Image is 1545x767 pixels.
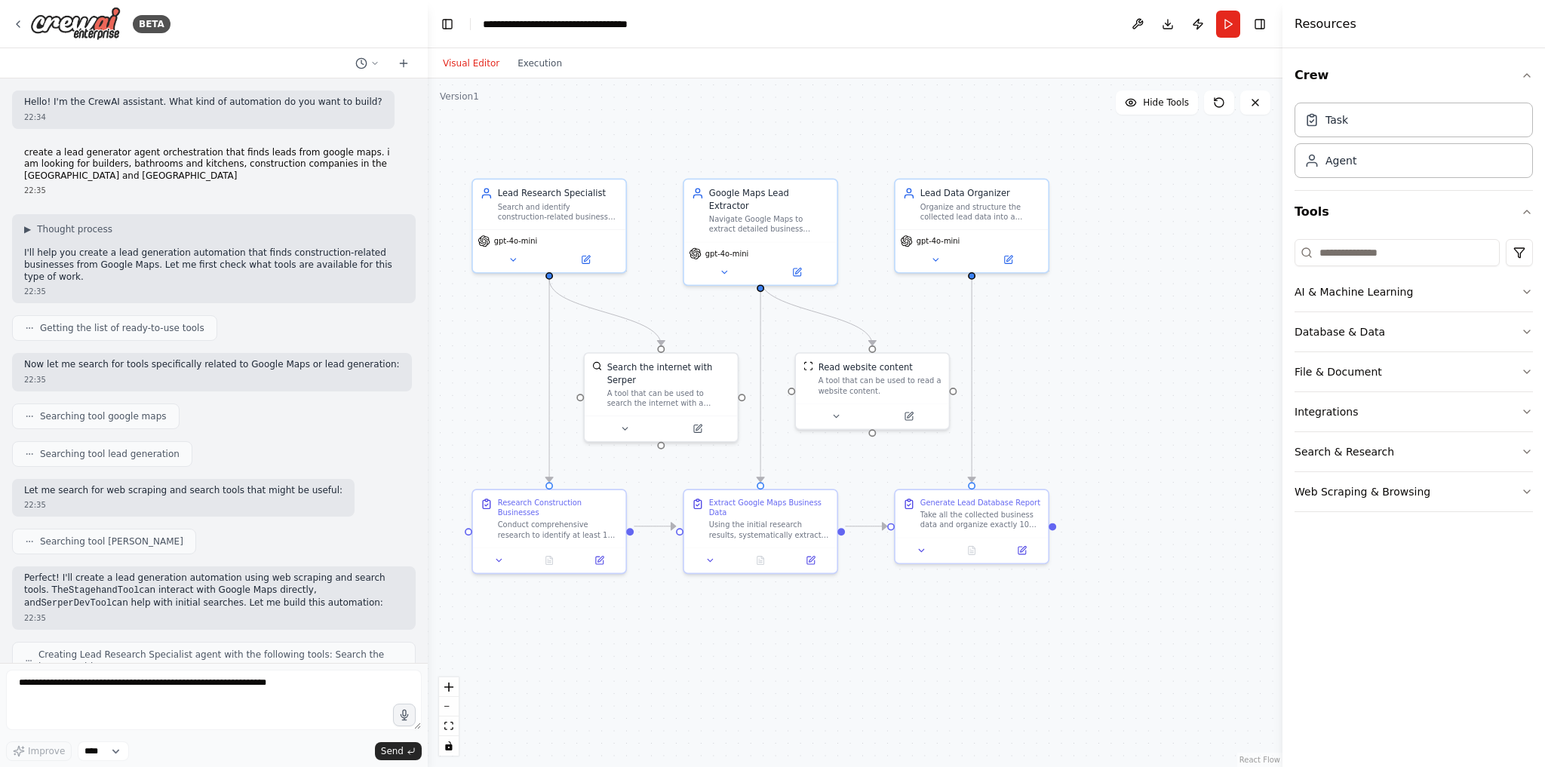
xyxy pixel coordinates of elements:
div: SerperDevToolSearch the internet with SerperA tool that can be used to search the internet with a... [583,352,739,442]
button: toggle interactivity [439,736,459,756]
div: Lead Data Organizer [920,187,1041,199]
button: Improve [6,741,72,761]
span: Hide Tools [1143,97,1189,109]
div: Agent [1325,153,1356,168]
button: No output available [945,543,998,558]
span: Searching tool google maps [40,410,167,422]
button: Hide Tools [1116,91,1198,115]
p: Perfect! I'll create a lead generation automation using web scraping and search tools. The can in... [24,572,404,609]
button: Hide right sidebar [1249,14,1270,35]
button: No output available [734,553,787,568]
span: Send [381,745,404,757]
p: Let me search for web scraping and search tools that might be useful: [24,485,342,497]
img: Logo [30,7,121,41]
div: 22:35 [24,286,404,297]
div: Lead Research Specialist [498,187,619,199]
g: Edge from 781d576f-6a38-43b0-938c-b470e933d30c to f30f2b6f-4efe-4fa2-ba0f-57f948526975 [543,279,555,482]
div: A tool that can be used to search the internet with a search_query. Supports different search typ... [607,388,730,408]
div: Research Construction BusinessesConduct comprehensive research to identify at least 100 construct... [471,489,627,574]
div: Lead Data OrganizerOrganize and structure the collected lead data into a comprehensive, well-form... [894,179,1049,274]
span: Thought process [37,223,112,235]
g: Edge from 823668b2-9490-4c7a-92df-6606870c84d7 to 4ddb3c37-6de4-4ddb-8f7b-399d4ffb46c8 [754,279,766,482]
button: Open in side panel [789,553,832,568]
p: I'll help you create a lead generation automation that finds construction-related businesses from... [24,247,404,283]
button: Integrations [1295,392,1533,431]
button: Switch to previous chat [349,54,385,72]
button: Open in side panel [551,253,621,268]
button: Open in side panel [973,253,1043,268]
button: ▶Thought process [24,223,112,235]
div: Crew [1295,97,1533,190]
div: React Flow controls [439,677,459,756]
button: Open in side panel [874,409,944,424]
a: React Flow attribution [1239,756,1280,764]
button: Tools [1295,191,1533,233]
span: gpt-4o-mini [494,236,537,246]
button: Crew [1295,54,1533,97]
div: Google Maps Lead Extractor [709,187,830,212]
div: ScrapeWebsiteToolRead website contentA tool that can be used to read a website content. [794,352,950,430]
img: SerperDevTool [592,361,602,371]
div: Version 1 [440,91,479,103]
button: Click to speak your automation idea [393,704,416,726]
button: zoom in [439,677,459,697]
button: Hide left sidebar [437,14,458,35]
button: Open in side panel [1000,543,1043,558]
h4: Resources [1295,15,1356,33]
div: Extract Google Maps Business Data [709,498,830,517]
div: Tools [1295,233,1533,524]
span: Getting the list of ready-to-use tools [40,322,204,334]
span: Improve [28,745,65,757]
nav: breadcrumb [483,17,628,32]
div: Research Construction Businesses [498,498,619,517]
span: Creating Lead Research Specialist agent with the following tools: Search the internet with Serper [38,649,403,673]
g: Edge from 4ddb3c37-6de4-4ddb-8f7b-399d4ffb46c8 to 62cdd427-dcfd-488b-aa20-5a6851ce4252 [845,520,886,532]
span: Searching tool [PERSON_NAME] [40,535,183,548]
button: AI & Machine Learning [1295,272,1533,311]
div: 22:35 [24,374,400,385]
g: Edge from f30f2b6f-4efe-4fa2-ba0f-57f948526975 to 4ddb3c37-6de4-4ddb-8f7b-399d4ffb46c8 [634,520,675,532]
div: Search and identify construction-related businesses including builders, bathroom and kitchen comp... [498,202,619,222]
span: Searching tool lead generation [40,448,180,460]
div: 22:35 [24,185,404,196]
div: 22:34 [24,112,382,123]
button: Database & Data [1295,312,1533,351]
button: Open in side panel [762,265,832,280]
span: ▶ [24,223,31,235]
button: Search & Research [1295,432,1533,471]
button: Visual Editor [434,54,508,72]
button: Open in side panel [578,553,621,568]
div: Search the internet with Serper [607,361,730,386]
div: Generate Lead Database ReportTake all the collected business data and organize exactly 100 high-q... [894,489,1049,564]
div: Organize and structure the collected lead data into a comprehensive, well-formatted database with... [920,202,1041,222]
button: Open in side panel [662,422,733,437]
g: Edge from 81ed16ce-0135-4a11-af21-a38b9787cadf to 62cdd427-dcfd-488b-aa20-5a6851ce4252 [966,279,978,482]
button: Web Scraping & Browsing [1295,472,1533,511]
div: 22:35 [24,612,404,624]
div: Lead Research SpecialistSearch and identify construction-related businesses including builders, b... [471,179,627,274]
div: BETA [133,15,170,33]
code: StagehandTool [69,585,140,596]
div: Generate Lead Database Report [920,498,1040,508]
g: Edge from 823668b2-9490-4c7a-92df-6606870c84d7 to 40ba5aaa-17fe-467d-a973-b36fb4884853 [754,279,879,345]
div: A tool that can be used to read a website content. [819,376,941,395]
button: File & Document [1295,352,1533,391]
div: Using the initial research results, systematically extract detailed business information for all ... [709,520,830,540]
code: SerperDevTool [41,598,112,609]
g: Edge from 781d576f-6a38-43b0-938c-b470e933d30c to 434bd629-29aa-4401-9acb-94fece088dba [543,279,668,345]
button: fit view [439,716,459,736]
button: No output available [523,553,576,568]
div: Google Maps Lead ExtractorNavigate Google Maps to extract detailed business information for {busi... [683,179,838,286]
button: Execution [508,54,571,72]
div: Extract Google Maps Business DataUsing the initial research results, systematically extract detai... [683,489,838,574]
p: create a lead generator agent orchestration that finds leads from google maps. i am looking for b... [24,147,404,183]
span: gpt-4o-mini [705,249,748,259]
button: Send [375,742,422,760]
div: 22:35 [24,499,342,511]
p: Now let me search for tools specifically related to Google Maps or lead generation: [24,359,400,371]
button: zoom out [439,697,459,716]
img: ScrapeWebsiteTool [803,361,813,371]
div: Take all the collected business data and organize exactly 100 high-quality construction leads int... [920,510,1041,529]
div: Conduct comprehensive research to identify at least 100 construction-related businesses including... [498,520,619,540]
div: Read website content [819,361,913,373]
